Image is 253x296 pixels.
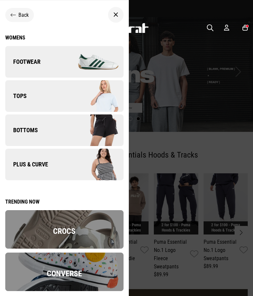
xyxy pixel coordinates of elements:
[5,253,124,291] img: converse2x.png
[64,45,123,78] img: Company
[53,227,75,236] span: Crocs
[64,114,123,147] img: Company
[5,114,124,146] a: Bottoms Company
[5,46,124,78] a: Footwear Company
[5,210,124,249] img: overlay.png
[64,148,123,181] img: Company
[5,286,124,292] a: Converse
[5,199,124,205] div: Trending now
[5,80,124,112] a: Tops Company
[5,58,41,66] span: Footwear
[5,35,124,41] a: Womens
[5,92,27,100] span: Tops
[5,160,48,168] span: Plus & Curve
[5,244,124,250] a: Crocs
[5,149,124,180] a: Plus & Curve Company
[5,126,38,134] span: Bottoms
[64,80,123,112] img: Company
[18,12,29,18] span: Back
[5,3,25,22] button: Open LiveChat chat widget
[47,269,82,278] span: Converse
